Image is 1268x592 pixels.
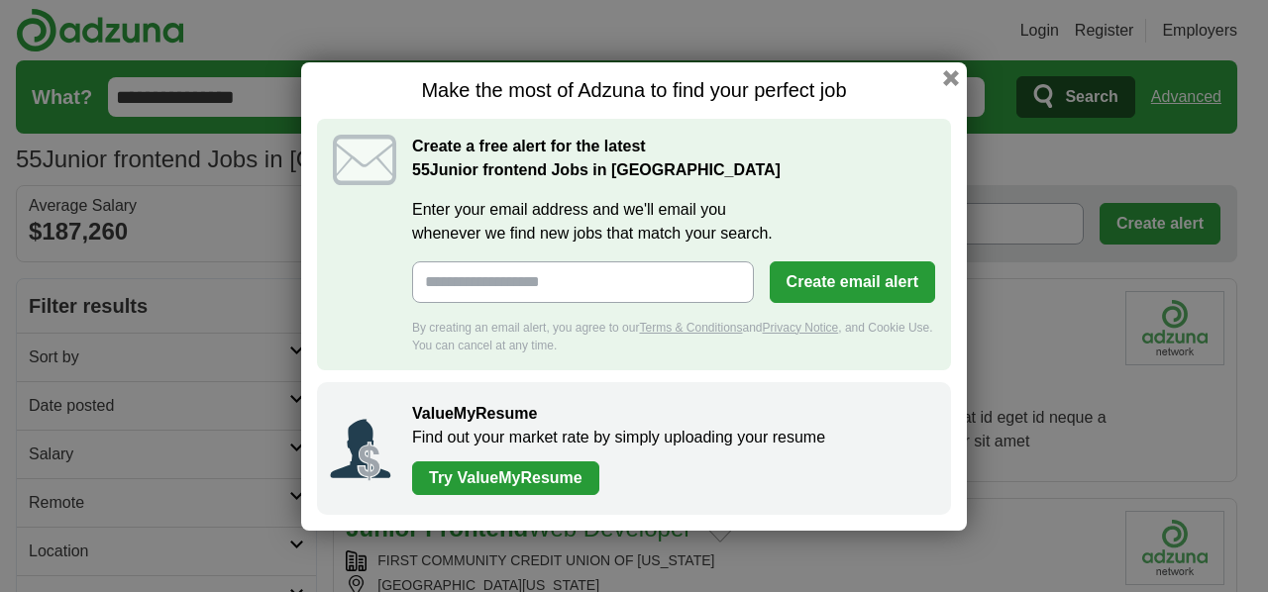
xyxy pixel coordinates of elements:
label: Enter your email address and we'll email you whenever we find new jobs that match your search. [412,198,935,246]
a: Try ValueMyResume [412,461,599,495]
h2: ValueMyResume [412,402,931,426]
p: Find out your market rate by simply uploading your resume [412,426,931,449]
span: 55 [412,158,430,182]
div: By creating an email alert, you agree to our and , and Cookie Use. You can cancel at any time. [412,319,935,354]
a: Privacy Notice [763,321,839,335]
h2: Create a free alert for the latest [412,135,935,182]
a: Terms & Conditions [639,321,742,335]
strong: Junior frontend Jobs in [GEOGRAPHIC_DATA] [412,161,781,178]
h1: Make the most of Adzuna to find your perfect job [317,78,951,103]
button: Create email alert [770,261,935,303]
img: icon_email.svg [333,135,396,185]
